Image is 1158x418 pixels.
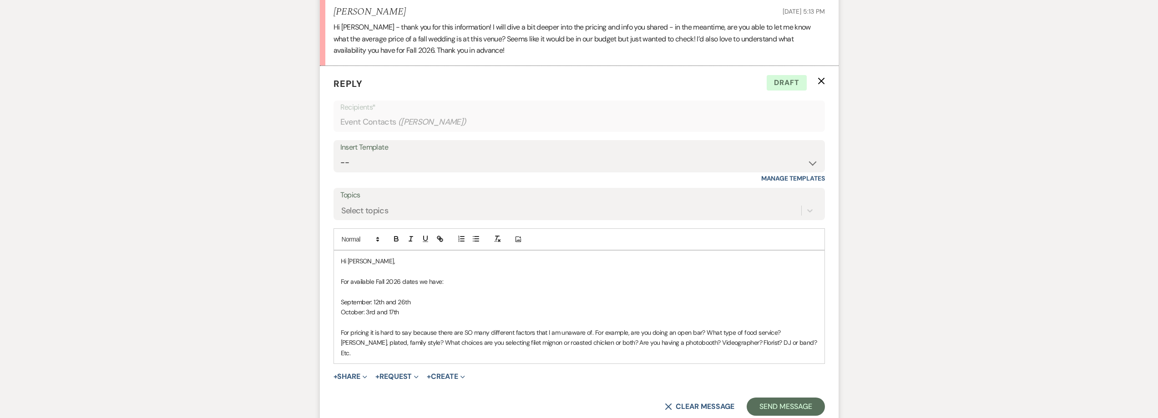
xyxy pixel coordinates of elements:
button: Clear message [665,403,734,410]
p: September: 12th and 26th [341,297,818,307]
span: + [375,373,379,380]
p: Hi [PERSON_NAME], [341,256,818,266]
p: For available Fall 2026 dates we have: [341,277,818,287]
span: ( [PERSON_NAME] ) [398,116,466,128]
a: Manage Templates [761,174,825,182]
p: For pricing it is hard to say because there are SO many different factors that I am unaware of. F... [341,327,818,358]
button: Create [427,373,465,380]
button: Request [375,373,419,380]
button: Share [334,373,368,380]
span: Reply [334,78,363,90]
h5: [PERSON_NAME] [334,6,406,18]
span: Draft [767,75,807,91]
label: Topics [340,189,818,202]
div: Select topics [341,205,389,217]
span: + [334,373,338,380]
span: + [427,373,431,380]
div: Event Contacts [340,113,818,131]
p: Recipients* [340,101,818,113]
p: October: 3rd and 17th [341,307,818,317]
button: Send Message [747,398,824,416]
div: Insert Template [340,141,818,154]
span: [DATE] 5:13 PM [783,7,824,15]
p: Hi [PERSON_NAME] - thank you for this information! I will dive a bit deeper into the pricing and ... [334,21,825,56]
